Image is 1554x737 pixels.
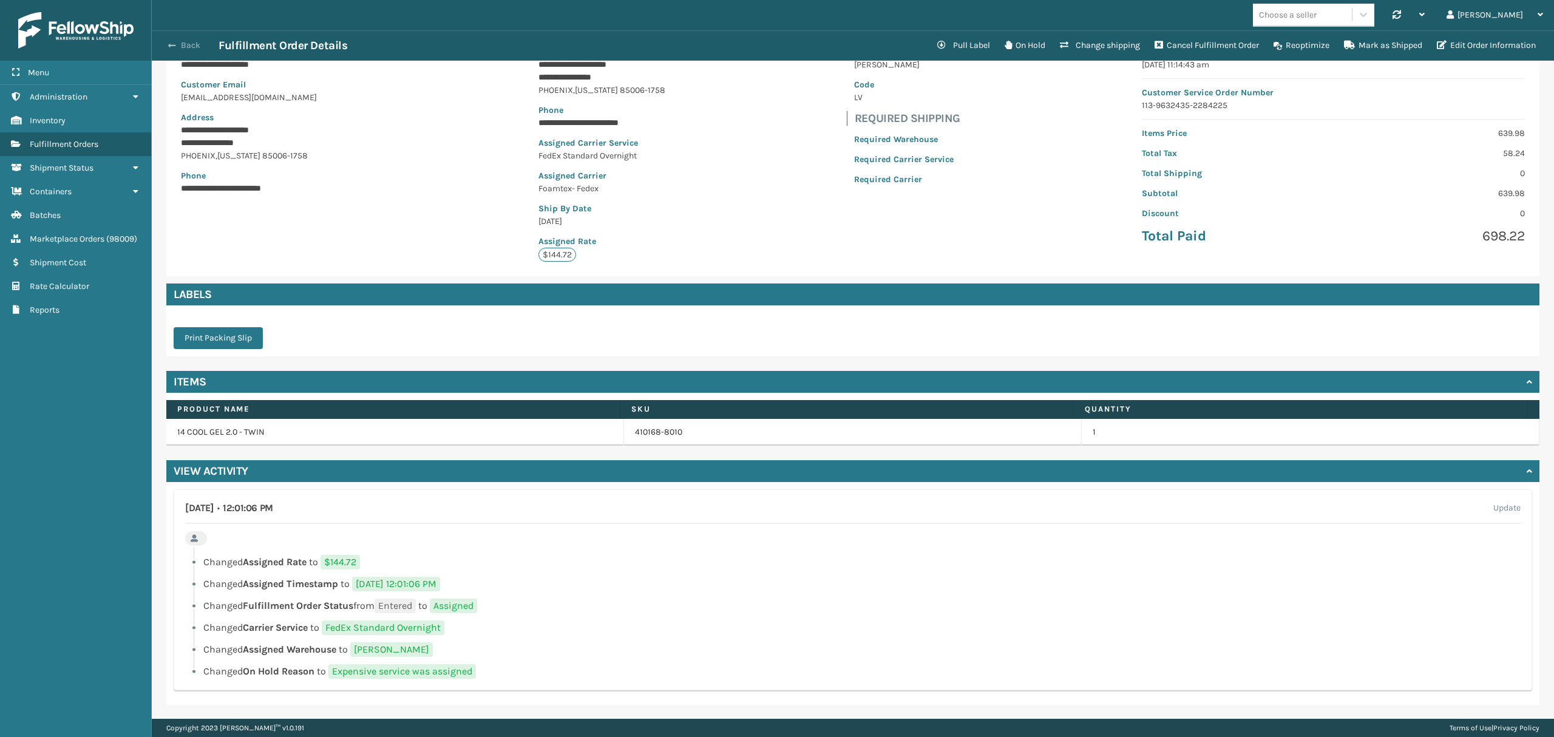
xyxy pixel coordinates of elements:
[217,503,220,514] span: •
[854,153,954,166] p: Required Carrier Service
[538,248,576,262] p: $144.72
[538,104,665,117] p: Phone
[28,67,49,78] span: Menu
[1259,8,1317,21] div: Choose a seller
[538,85,573,95] span: PHOENIX
[166,284,1539,305] h4: Labels
[243,622,308,633] span: Carrier Service
[1450,719,1539,737] div: |
[1341,127,1525,140] p: 639.98
[185,642,1521,657] li: Changed to
[30,115,66,126] span: Inventory
[18,12,134,49] img: logo
[185,664,1521,679] li: Changed to
[1142,187,1326,200] p: Subtotal
[1344,41,1355,49] i: Mark as Shipped
[321,555,360,569] span: $144.72
[854,58,954,71] p: [PERSON_NAME]
[855,111,961,126] h4: Required Shipping
[854,91,954,104] p: LV
[243,556,307,568] span: Assigned Rate
[1341,147,1525,160] p: 58.24
[322,620,444,635] span: FedEx Standard Overnight
[166,419,624,446] td: 14 COOL GEL 2.0 - TWIN
[217,151,260,161] span: [US_STATE]
[174,375,206,389] h4: Items
[30,305,59,315] span: Reports
[30,163,93,173] span: Shipment Status
[1053,33,1147,58] button: Change shipping
[854,78,954,91] p: Code
[215,151,217,161] span: ,
[30,92,87,102] span: Administration
[1341,167,1525,180] p: 0
[1142,127,1326,140] p: Items Price
[181,169,350,182] p: Phone
[30,210,61,220] span: Batches
[185,577,1521,591] li: Changed to
[185,599,1521,613] li: Changed from to
[181,112,214,123] span: Address
[30,281,89,291] span: Rate Calculator
[1341,227,1525,245] p: 698.22
[1142,58,1525,71] p: [DATE] 11:14:43 am
[30,139,98,149] span: Fulfillment Orders
[30,234,104,244] span: Marketplace Orders
[1266,33,1337,58] button: Reoptimize
[1142,167,1326,180] p: Total Shipping
[243,578,338,589] span: Assigned Timestamp
[243,665,314,677] span: On Hold Reason
[538,137,665,149] p: Assigned Carrier Service
[538,215,665,228] p: [DATE]
[1155,41,1163,49] i: Cancel Fulfillment Order
[1060,41,1068,49] i: Change shipping
[1341,187,1525,200] p: 639.98
[1147,33,1266,58] button: Cancel Fulfillment Order
[620,85,665,95] span: 85006-1758
[177,404,609,415] label: Product Name
[1430,33,1543,58] button: Edit Order Information
[181,78,350,91] p: Customer Email
[854,173,954,186] p: Required Carrier
[174,327,263,349] button: Print Packing Slip
[1142,207,1326,220] p: Discount
[352,577,440,591] span: [DATE] 12:01:06 PM
[538,182,665,195] p: Foamtex- Fedex
[538,235,665,248] p: Assigned Rate
[1142,227,1326,245] p: Total Paid
[1450,724,1491,732] a: Terms of Use
[930,33,997,58] button: Pull Label
[573,85,575,95] span: ,
[185,620,1521,635] li: Changed to
[1337,33,1430,58] button: Mark as Shipped
[174,464,248,478] h4: View Activity
[328,664,476,679] span: Expensive service was assigned
[181,151,215,161] span: PHOENIX
[1005,41,1012,49] i: On Hold
[1437,41,1447,49] i: Edit
[1274,42,1282,50] i: Reoptimize
[243,644,336,655] span: Assigned Warehouse
[262,151,308,161] span: 85006-1758
[30,186,72,197] span: Containers
[243,600,353,611] span: Fulfillment Order Status
[185,555,1521,569] li: Changed to
[575,85,618,95] span: [US_STATE]
[1493,724,1539,732] a: Privacy Policy
[854,133,954,146] p: Required Warehouse
[185,501,273,515] h4: [DATE] 12:01:06 PM
[350,642,433,657] span: [PERSON_NAME]
[1142,86,1525,99] p: Customer Service Order Number
[1082,419,1539,446] td: 1
[106,234,137,244] span: ( 98009 )
[430,599,477,613] span: Assigned
[1085,404,1516,415] label: Quantity
[997,33,1053,58] button: On Hold
[163,40,219,51] button: Back
[1142,99,1525,112] p: 113-9632435-2284225
[1341,207,1525,220] p: 0
[181,91,350,104] p: [EMAIL_ADDRESS][DOMAIN_NAME]
[631,404,1063,415] label: SKU
[1493,501,1521,515] label: Update
[375,599,416,613] span: Entered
